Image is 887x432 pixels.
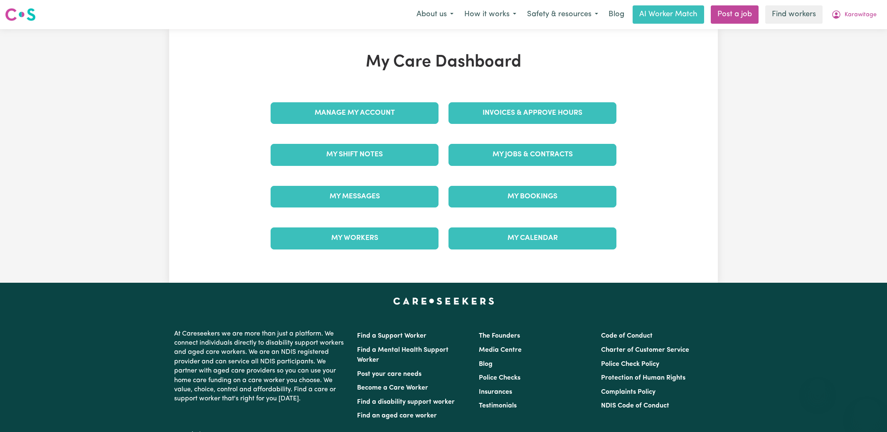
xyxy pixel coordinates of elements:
[479,389,512,395] a: Insurances
[357,399,455,405] a: Find a disability support worker
[5,5,36,24] a: Careseekers logo
[357,385,428,391] a: Become a Care Worker
[522,6,604,23] button: Safety & resources
[601,402,669,409] a: NDIS Code of Conduct
[604,5,629,24] a: Blog
[271,227,439,249] a: My Workers
[266,52,621,72] h1: My Care Dashboard
[765,5,823,24] a: Find workers
[448,227,616,249] a: My Calendar
[826,6,882,23] button: My Account
[448,186,616,207] a: My Bookings
[711,5,759,24] a: Post a job
[601,375,685,381] a: Protection of Human Rights
[5,7,36,22] img: Careseekers logo
[357,371,421,378] a: Post your care needs
[357,412,437,419] a: Find an aged care worker
[854,399,880,425] iframe: Button to launch messaging window
[357,347,448,363] a: Find a Mental Health Support Worker
[479,361,493,368] a: Blog
[357,333,426,339] a: Find a Support Worker
[271,144,439,165] a: My Shift Notes
[271,186,439,207] a: My Messages
[633,5,704,24] a: AI Worker Match
[411,6,459,23] button: About us
[601,389,655,395] a: Complaints Policy
[601,333,653,339] a: Code of Conduct
[479,402,517,409] a: Testimonials
[601,361,659,368] a: Police Check Policy
[448,144,616,165] a: My Jobs & Contracts
[845,10,877,20] span: Karawitage
[393,298,494,304] a: Careseekers home page
[479,347,522,353] a: Media Centre
[174,326,347,407] p: At Careseekers we are more than just a platform. We connect individuals directly to disability su...
[271,102,439,124] a: Manage My Account
[448,102,616,124] a: Invoices & Approve Hours
[459,6,522,23] button: How it works
[809,379,826,395] iframe: Close message
[479,333,520,339] a: The Founders
[479,375,520,381] a: Police Checks
[601,347,689,353] a: Charter of Customer Service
